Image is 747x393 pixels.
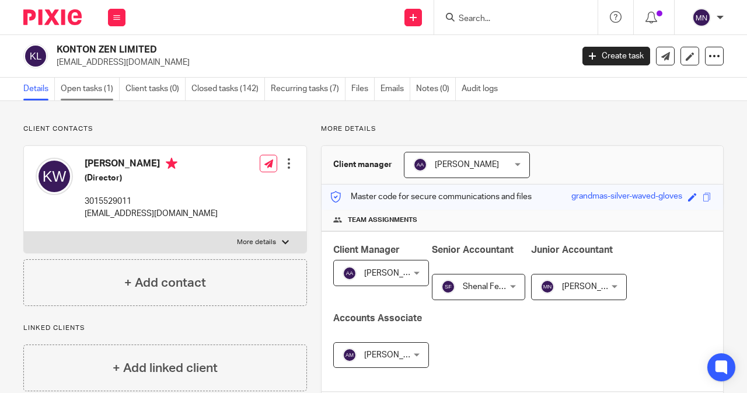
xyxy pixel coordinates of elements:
span: Junior Accountant [531,245,613,255]
img: svg%3E [36,158,73,195]
p: More details [321,124,724,134]
h4: + Add contact [124,274,206,292]
img: svg%3E [343,348,357,362]
div: grandmas-silver-waved-gloves [571,190,682,204]
h5: (Director) [85,172,218,184]
a: Notes (0) [416,78,456,100]
h4: [PERSON_NAME] [85,158,218,172]
span: Shenal Fernando [463,283,525,291]
a: Client tasks (0) [125,78,186,100]
a: Audit logs [462,78,504,100]
img: svg%3E [413,158,427,172]
a: Open tasks (1) [61,78,120,100]
img: svg%3E [23,44,48,68]
span: Accounts Associate [333,314,422,323]
p: Client contacts [23,124,307,134]
p: More details [237,238,276,247]
img: svg%3E [540,280,554,294]
span: [PERSON_NAME] [435,161,499,169]
span: [PERSON_NAME] [562,283,626,291]
span: [PERSON_NAME] [364,351,428,359]
a: Closed tasks (142) [191,78,265,100]
a: Files [351,78,375,100]
input: Search [458,14,563,25]
h3: Client manager [333,159,392,171]
a: Recurring tasks (7) [271,78,345,100]
img: svg%3E [692,8,711,27]
a: Create task [582,47,650,65]
img: svg%3E [441,280,455,294]
p: [EMAIL_ADDRESS][DOMAIN_NAME] [85,208,218,220]
span: Client Manager [333,245,400,255]
h4: + Add linked client [113,359,218,377]
a: Details [23,78,55,100]
p: Master code for secure communications and files [330,191,532,203]
span: Team assignments [348,215,417,225]
span: [PERSON_NAME] [364,269,428,277]
p: Linked clients [23,324,307,333]
span: Senior Accountant [432,245,514,255]
img: Pixie [23,9,82,25]
p: [EMAIL_ADDRESS][DOMAIN_NAME] [57,57,565,68]
p: 3015529011 [85,196,218,207]
i: Primary [166,158,177,169]
a: Emails [381,78,410,100]
img: svg%3E [343,266,357,280]
h2: KONTON ZEN LIMITED [57,44,463,56]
